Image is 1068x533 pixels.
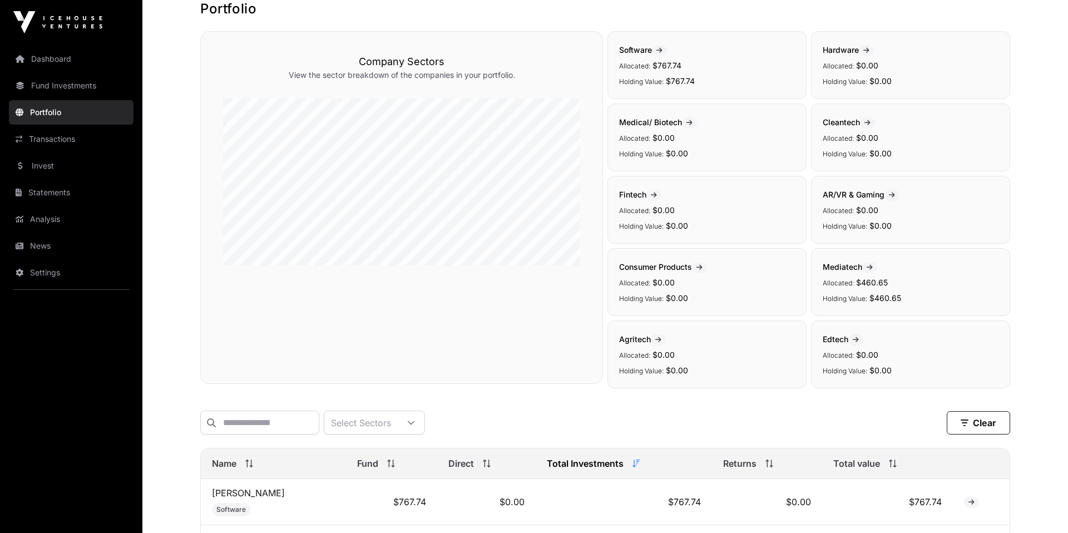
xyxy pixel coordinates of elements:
span: Agritech [619,334,666,344]
button: Clear [947,411,1010,435]
span: Holding Value: [823,222,867,230]
span: $0.00 [869,76,892,86]
span: Holding Value: [823,77,867,86]
span: Fintech [619,190,661,199]
span: Allocated: [619,206,650,215]
span: Returns [723,457,756,470]
a: Statements [9,180,133,205]
span: $0.00 [856,205,878,215]
span: Total Investments [547,457,624,470]
td: $767.74 [822,479,953,525]
p: View the sector breakdown of the companies in your portfolio. [223,70,580,81]
span: Hardware [823,45,874,55]
span: $0.00 [666,366,688,375]
a: Transactions [9,127,133,151]
span: Mediatech [823,262,877,272]
span: $0.00 [856,133,878,142]
span: Holding Value: [619,222,664,230]
span: $767.74 [652,61,681,70]
span: Holding Value: [619,77,664,86]
td: $0.00 [712,479,822,525]
a: Analysis [9,207,133,231]
span: $0.00 [856,350,878,359]
div: Select Sectors [324,411,398,434]
span: Allocated: [823,206,854,215]
span: Allocated: [619,351,650,359]
span: Name [212,457,236,470]
span: Allocated: [823,279,854,287]
span: Software [619,45,667,55]
span: $0.00 [869,149,892,158]
img: Icehouse Ventures Logo [13,11,102,33]
span: $0.00 [652,133,675,142]
span: $0.00 [666,293,688,303]
span: Holding Value: [619,367,664,375]
span: Holding Value: [619,294,664,303]
td: $0.00 [437,479,536,525]
span: $460.65 [856,278,888,287]
span: $767.74 [666,76,695,86]
span: Holding Value: [823,150,867,158]
a: Invest [9,154,133,178]
span: Medical/ Biotech [619,117,697,127]
a: Dashboard [9,47,133,71]
span: $0.00 [652,278,675,287]
span: AR/VR & Gaming [823,190,899,199]
span: Consumer Products [619,262,707,272]
span: Fund [357,457,378,470]
span: Holding Value: [823,367,867,375]
span: Allocated: [823,62,854,70]
span: $0.00 [652,205,675,215]
span: $0.00 [666,149,688,158]
span: Direct [448,457,474,470]
span: Holding Value: [823,294,867,303]
a: Settings [9,260,133,285]
span: $0.00 [869,366,892,375]
span: Allocated: [619,134,650,142]
span: Allocated: [823,134,854,142]
span: Allocated: [619,62,650,70]
span: Allocated: [823,351,854,359]
span: Total value [833,457,880,470]
span: Cleantech [823,117,875,127]
a: Fund Investments [9,73,133,98]
span: $0.00 [652,350,675,359]
span: Edtech [823,334,863,344]
td: $767.74 [346,479,438,525]
a: News [9,234,133,258]
td: $767.74 [536,479,712,525]
span: $0.00 [869,221,892,230]
a: Portfolio [9,100,133,125]
h3: Company Sectors [223,54,580,70]
span: Allocated: [619,279,650,287]
iframe: Chat Widget [1012,480,1068,533]
span: $0.00 [856,61,878,70]
span: $460.65 [869,293,901,303]
span: $0.00 [666,221,688,230]
span: Software [216,505,246,514]
span: Holding Value: [619,150,664,158]
a: [PERSON_NAME] [212,487,285,499]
